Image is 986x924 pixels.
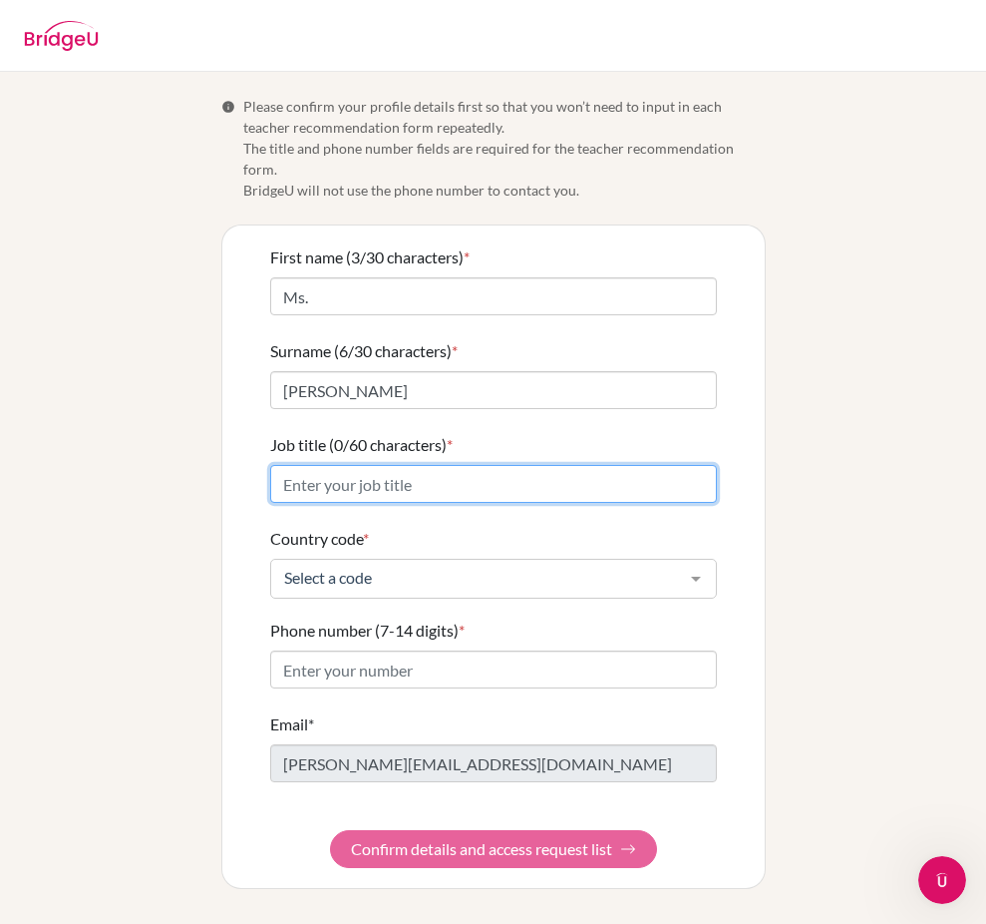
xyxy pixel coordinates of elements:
input: Enter your first name [270,277,717,315]
input: Enter your job title [270,465,717,503]
iframe: Intercom live chat [918,856,966,904]
span: Please confirm your profile details first so that you won’t need to input in each teacher recomme... [243,96,766,201]
label: First name (3/30 characters) [270,245,470,269]
img: BridgeU logo [24,21,99,51]
input: Enter your number [270,651,717,689]
label: Job title (0/60 characters) [270,433,453,457]
span: Select a code [279,568,676,588]
label: Surname (6/30 characters) [270,339,458,363]
span: Info [221,100,235,114]
label: Country code [270,527,369,551]
input: Enter your surname [270,371,717,409]
label: Email* [270,712,314,736]
label: Phone number (7-14 digits) [270,619,465,643]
